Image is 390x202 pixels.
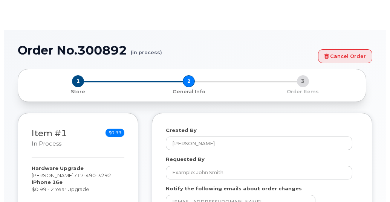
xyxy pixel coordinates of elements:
span: 3292 [96,172,111,178]
h1: Order No.300892 [18,44,314,57]
p: Store [27,88,129,95]
a: Cancel Order [318,49,372,63]
strong: iPhone 16e [32,179,63,185]
span: 490 [84,172,96,178]
a: 1 Store [24,87,132,95]
label: Notify the following emails about order changes [166,185,302,192]
label: Created By [166,127,197,134]
small: in process [32,140,61,147]
span: 717 [73,172,111,178]
h3: Item #1 [32,129,67,148]
strong: Hardware Upgrade [32,165,84,171]
span: 1 [72,75,84,87]
input: Example: John Smith [166,166,352,179]
small: (in process) [131,44,162,55]
label: Requested By [166,156,205,163]
span: $0.99 [106,129,124,137]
